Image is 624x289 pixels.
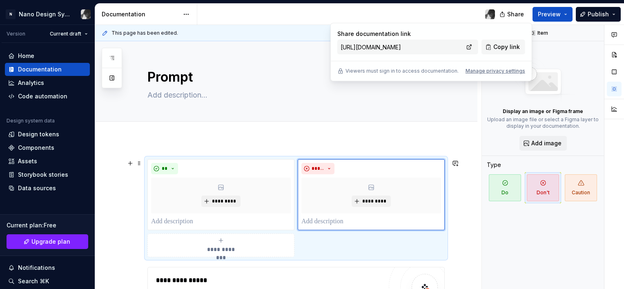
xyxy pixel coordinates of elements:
[563,172,599,203] button: Caution
[146,67,443,87] textarea: Prompt
[7,234,88,249] a: Upgrade plan
[527,174,559,201] span: Don't
[2,5,93,23] button: NNano Design SystemArnaud
[487,161,501,169] div: Type
[507,10,524,18] span: Share
[538,10,561,18] span: Preview
[18,277,49,285] div: Search ⌘K
[7,118,55,124] div: Design system data
[489,174,521,201] span: Do
[102,10,179,18] div: Documentation
[525,172,561,203] button: Don't
[5,261,90,274] button: Notifications
[111,30,178,36] span: This page has been edited.
[18,144,54,152] div: Components
[18,65,62,73] div: Documentation
[50,31,81,37] span: Current draft
[533,7,573,22] button: Preview
[588,10,609,18] span: Publish
[5,141,90,154] a: Components
[481,40,525,54] button: Copy link
[18,130,59,138] div: Design tokens
[18,184,56,192] div: Data sources
[5,275,90,288] button: Search ⌘K
[46,28,91,40] button: Current draft
[6,9,16,19] div: N
[18,171,68,179] div: Storybook stories
[5,49,90,62] a: Home
[18,157,37,165] div: Assets
[81,9,91,19] img: Arnaud
[487,172,523,203] button: Do
[19,10,71,18] div: Nano Design System
[18,52,34,60] div: Home
[565,174,597,201] span: Caution
[503,108,583,115] p: Display an image or Figma frame
[493,43,520,51] span: Copy link
[18,79,44,87] div: Analytics
[18,92,67,100] div: Code automation
[519,136,567,151] button: Add image
[5,90,90,103] a: Code automation
[18,264,55,272] div: Notifications
[345,68,459,74] p: Viewers must sign in to access documentation.
[466,68,525,74] button: Manage privacy settings
[7,221,88,229] div: Current plan : Free
[576,7,621,22] button: Publish
[5,76,90,89] a: Analytics
[31,238,70,246] span: Upgrade plan
[7,31,25,37] div: Version
[487,116,599,129] p: Upload an image file or select a Figma layer to display in your documentation.
[5,168,90,181] a: Storybook stories
[5,182,90,195] a: Data sources
[531,139,562,147] span: Add image
[5,155,90,168] a: Assets
[5,63,90,76] a: Documentation
[337,30,478,38] p: Share documentation link
[495,7,529,22] button: Share
[485,9,495,19] img: Arnaud
[5,128,90,141] a: Design tokens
